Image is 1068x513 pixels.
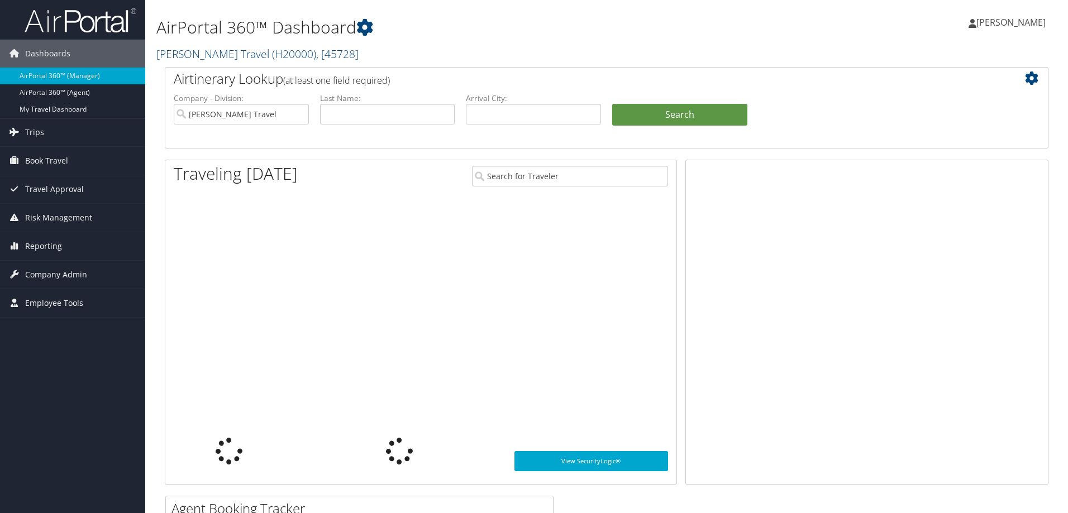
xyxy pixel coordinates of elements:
span: ( H20000 ) [272,46,316,61]
span: Book Travel [25,147,68,175]
label: Company - Division: [174,93,309,104]
span: Dashboards [25,40,70,68]
span: Risk Management [25,204,92,232]
input: Search for Traveler [472,166,668,186]
h2: Airtinerary Lookup [174,69,966,88]
h1: AirPortal 360™ Dashboard [156,16,757,39]
button: Search [612,104,747,126]
span: Reporting [25,232,62,260]
span: , [ 45728 ] [316,46,359,61]
span: [PERSON_NAME] [976,16,1046,28]
span: Employee Tools [25,289,83,317]
label: Arrival City: [466,93,601,104]
span: Trips [25,118,44,146]
img: airportal-logo.png [25,7,136,33]
a: View SecurityLogic® [514,451,668,471]
span: Travel Approval [25,175,84,203]
span: (at least one field required) [283,74,390,87]
h1: Traveling [DATE] [174,162,298,185]
span: Company Admin [25,261,87,289]
a: [PERSON_NAME] [969,6,1057,39]
label: Last Name: [320,93,455,104]
a: [PERSON_NAME] Travel [156,46,359,61]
